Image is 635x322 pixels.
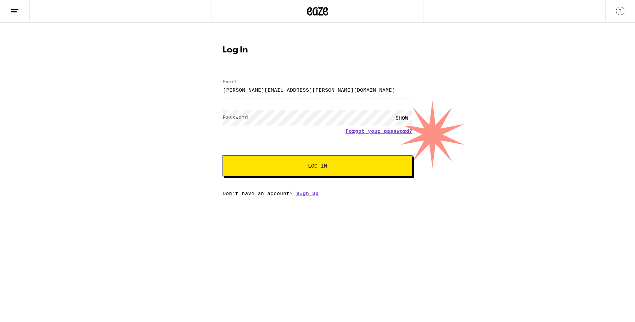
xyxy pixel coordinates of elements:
[223,82,412,98] input: Email
[296,191,319,196] a: Sign up
[345,128,412,134] a: Forgot your password?
[223,46,412,55] h1: Log In
[223,191,412,196] div: Don't have an account?
[223,114,248,120] label: Password
[4,5,51,11] span: Hi. Need any help?
[223,155,412,176] button: Log In
[391,110,412,126] div: SHOW
[223,79,237,84] label: Email
[308,163,327,168] span: Log In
